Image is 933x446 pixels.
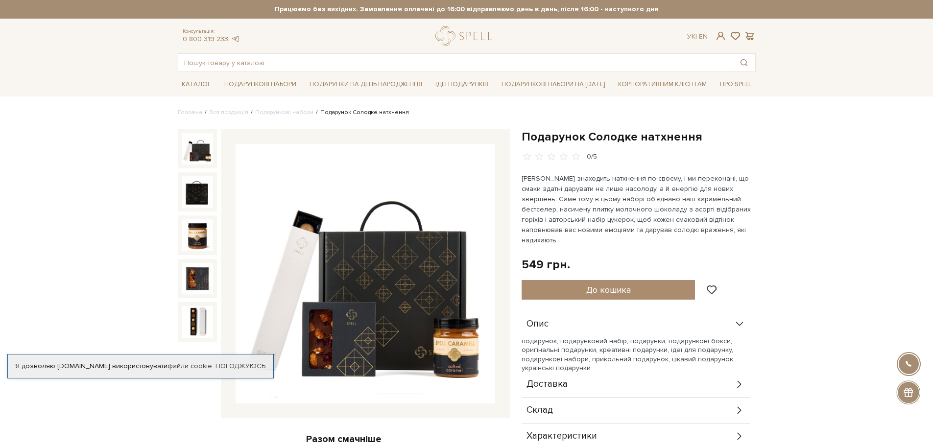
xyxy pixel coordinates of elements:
[435,26,497,46] a: logo
[522,280,695,300] button: До кошика
[182,263,213,294] img: Подарунок Солодке натхнення
[522,173,751,245] p: [PERSON_NAME] знаходить натхнення по-своєму, і ми переконані, що смаки здатні дарувати не лише на...
[522,129,756,144] h1: Подарунок Солодке натхнення
[182,219,213,251] img: Подарунок Солодке натхнення
[178,109,202,116] a: Головна
[614,76,711,93] a: Корпоративним клієнтам
[498,76,609,93] a: Подарункові набори на [DATE]
[733,54,755,71] button: Пошук товару у каталозі
[182,176,213,208] img: Подарунок Солодке натхнення
[526,432,597,441] span: Характеристики
[522,257,570,272] div: 549 грн.
[182,133,213,164] img: Подарунок Солодке натхнення
[183,28,240,35] span: Консультація:
[183,35,228,43] a: 0 800 319 233
[182,306,213,337] img: Подарунок Солодке натхнення
[699,32,708,41] a: En
[167,362,212,370] a: файли cookie
[522,337,750,373] p: подарунок, подарунковий набір, подарунки, подарункові бокси, оригінальні подарунки, креативні под...
[587,152,597,162] div: 0/5
[220,77,300,92] a: Подарункові набори
[178,5,756,14] strong: Працюємо без вихідних. Замовлення оплачені до 16:00 відправляємо день в день, після 16:00 - насту...
[178,54,733,71] input: Пошук товару у каталозі
[236,144,495,403] img: Подарунок Солодке натхнення
[526,406,553,415] span: Склад
[586,284,631,295] span: До кошика
[313,108,409,117] li: Подарунок Солодке натхнення
[8,362,273,371] div: Я дозволяю [DOMAIN_NAME] використовувати
[255,109,313,116] a: Подарункові набори
[431,77,492,92] a: Ідеї подарунків
[231,35,240,43] a: telegram
[306,77,426,92] a: Подарунки на День народження
[178,433,510,446] div: Разом смачніше
[526,320,549,329] span: Опис
[209,109,248,116] a: Вся продукція
[526,380,568,389] span: Доставка
[178,77,215,92] a: Каталог
[687,32,708,41] div: Ук
[716,77,755,92] a: Про Spell
[695,32,697,41] span: |
[215,362,265,371] a: Погоджуюсь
